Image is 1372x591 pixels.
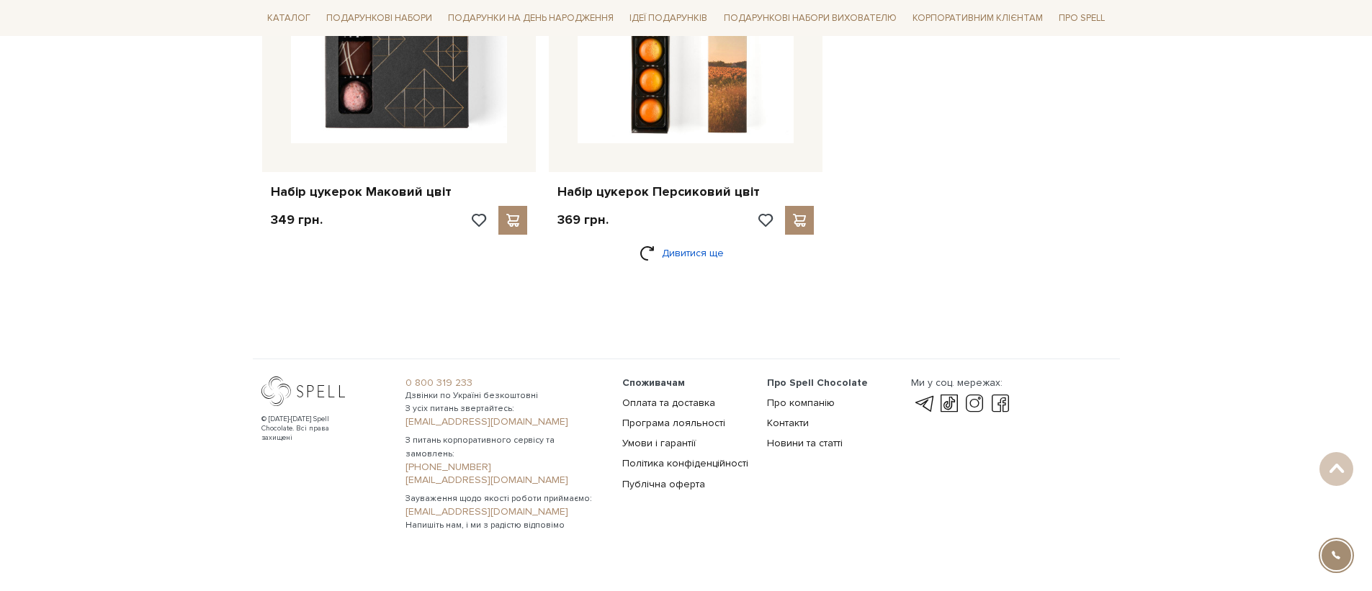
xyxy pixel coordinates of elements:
[557,184,814,200] a: Набір цукерок Персиковий цвіт
[405,415,605,428] a: [EMAIL_ADDRESS][DOMAIN_NAME]
[622,478,705,490] a: Публічна оферта
[937,395,961,412] a: tik-tok
[261,415,359,443] div: © [DATE]-[DATE] Spell Chocolate. Всі права захищені
[767,397,835,409] a: Про компанію
[405,461,605,474] a: [PHONE_NUMBER]
[718,6,902,30] a: Подарункові набори вихователю
[640,240,733,266] a: Дивитися ще
[622,417,725,429] a: Програма лояльності
[261,7,316,30] a: Каталог
[405,376,605,389] a: 0 800 319 233
[622,376,685,389] span: Споживачам
[405,434,605,460] span: З питань корпоративного сервісу та замовлень:
[907,6,1049,30] a: Корпоративним клієнтам
[271,212,323,228] p: 349 грн.
[320,7,438,30] a: Подарункові набори
[622,397,715,409] a: Оплата та доставка
[405,389,605,402] span: Дзвінки по Україні безкоштовні
[442,7,619,30] a: Подарунки на День народження
[962,395,987,412] a: instagram
[622,457,748,469] a: Політика конфіденційності
[767,437,843,449] a: Новини та статті
[1053,7,1111,30] a: Про Spell
[767,417,809,429] a: Контакти
[911,395,936,412] a: telegram
[405,519,605,532] span: Напишіть нам, і ми з радістю відповімо
[622,437,696,449] a: Умови і гарантії
[271,184,527,200] a: Набір цукерок Маковий цвіт
[767,376,868,389] span: Про Spell Chocolate
[405,505,605,518] a: [EMAIL_ADDRESS][DOMAIN_NAME]
[405,492,605,505] span: Зауваження щодо якості роботи приймаємо:
[911,376,1012,389] div: Ми у соц. мережах:
[405,402,605,415] span: З усіх питань звертайтесь:
[624,7,713,30] a: Ідеї подарунків
[557,212,609,228] p: 369 грн.
[405,474,605,487] a: [EMAIL_ADDRESS][DOMAIN_NAME]
[988,395,1013,412] a: facebook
